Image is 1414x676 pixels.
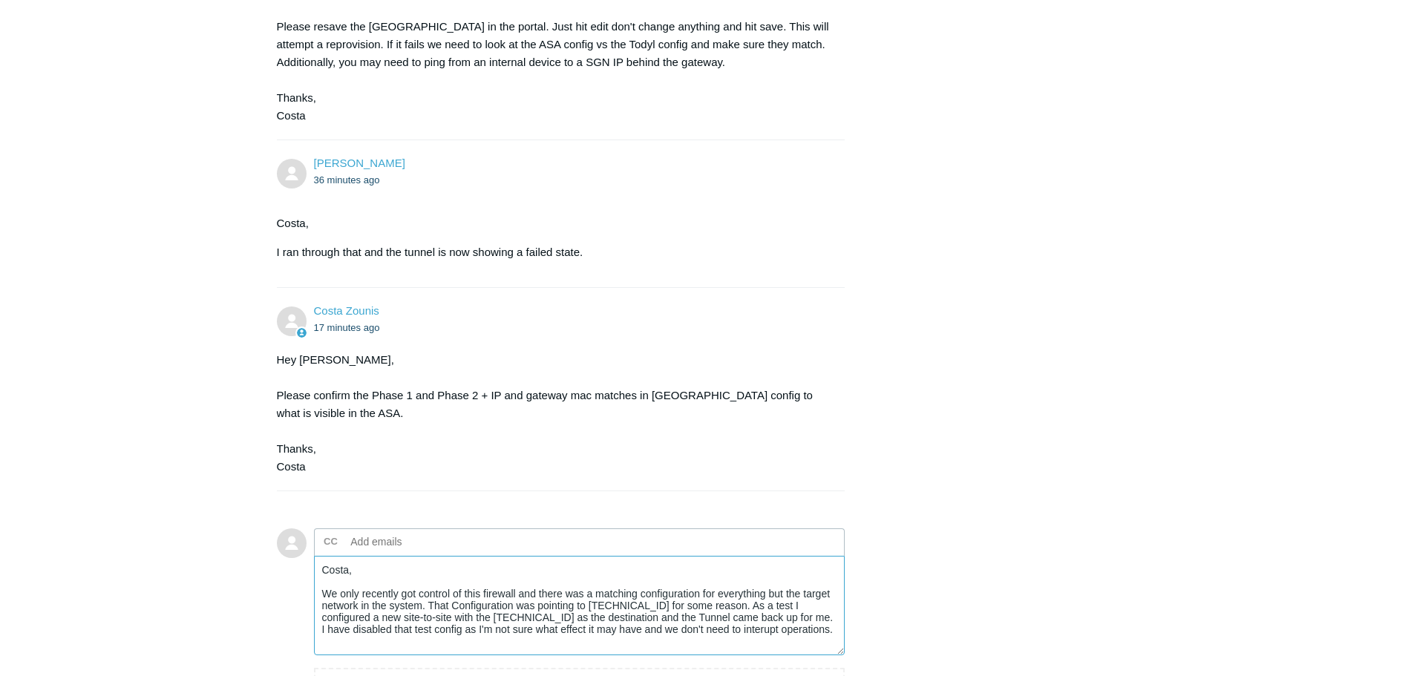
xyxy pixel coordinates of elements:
div: Hey [PERSON_NAME], Please confirm the Phase 1 and Phase 2 + IP and gateway mac matches in [GEOGRA... [277,351,831,476]
label: CC [324,531,338,553]
time: 09/03/2025, 16:04 [314,322,380,333]
input: Add emails [345,531,505,553]
a: Costa Zounis [314,304,379,317]
time: 09/03/2025, 15:44 [314,174,380,186]
textarea: Add your reply [314,556,845,656]
p: Costa, [277,214,831,232]
span: Matt Cholin [314,157,405,169]
p: I ran through that and the tunnel is now showing a failed state. [277,243,831,261]
a: [PERSON_NAME] [314,157,405,169]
